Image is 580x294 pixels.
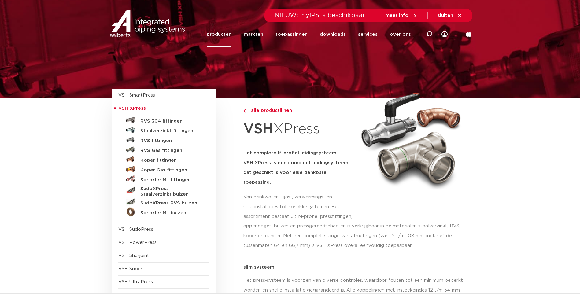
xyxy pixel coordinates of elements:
span: alle productlijnen [247,108,292,113]
h5: Sprinkler ML fittingen [140,177,201,183]
a: VSH UltraPress [118,280,153,284]
p: Van drinkwater-, gas-, verwarmings- en solarinstallaties tot sprinklersystemen. Het assortiment b... [243,192,354,222]
h5: Het complete M-profiel leidingsysteem VSH XPress is een compleet leidingsysteem dat geschikt is v... [243,148,354,187]
p: slim systeem [243,265,468,270]
a: Koper fittingen [118,154,209,164]
img: chevron-right.svg [243,109,246,113]
h5: Koper Gas fittingen [140,167,201,173]
a: over ons [390,22,411,47]
a: VSH Shurjoint [118,253,149,258]
h5: Koper fittingen [140,158,201,163]
p: appendages, buizen en pressgereedschap en is verkrijgbaar in de materialen staalverzinkt, RVS, ko... [243,221,468,251]
a: Sprinkler ML buizen [118,207,209,217]
span: VSH XPress [118,106,146,111]
a: markten [244,22,263,47]
span: meer info [385,13,408,18]
span: sluiten [438,13,453,18]
a: producten [207,22,231,47]
a: SudoXPress RVS buizen [118,197,209,207]
a: SudoXPress Staalverzinkt buizen [118,184,209,197]
h5: RVS 304 fittingen [140,119,201,124]
h5: SudoXPress Staalverzinkt buizen [140,186,201,197]
a: meer info [385,13,418,18]
a: RVS Gas fittingen [118,145,209,154]
h5: RVS fittingen [140,138,201,144]
a: toepassingen [275,22,308,47]
a: VSH SudoPress [118,227,153,232]
a: Sprinkler ML fittingen [118,174,209,184]
a: services [358,22,378,47]
a: Staalverzinkt fittingen [118,125,209,135]
h5: Sprinkler ML buizen [140,210,201,216]
h5: RVS Gas fittingen [140,148,201,153]
a: sluiten [438,13,462,18]
a: RVS 304 fittingen [118,115,209,125]
a: downloads [320,22,346,47]
a: Koper Gas fittingen [118,164,209,174]
nav: Menu [207,22,411,47]
div: my IPS [441,22,448,47]
a: VSH SmartPress [118,93,155,97]
a: VSH Super [118,266,142,271]
span: NIEUW: myIPS is beschikbaar [275,12,365,18]
h5: Staalverzinkt fittingen [140,128,201,134]
a: RVS fittingen [118,135,209,145]
a: alle productlijnen [243,107,354,114]
h5: SudoXPress RVS buizen [140,200,201,206]
h1: XPress [243,117,354,141]
a: VSH PowerPress [118,240,157,245]
strong: VSH [243,122,273,136]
